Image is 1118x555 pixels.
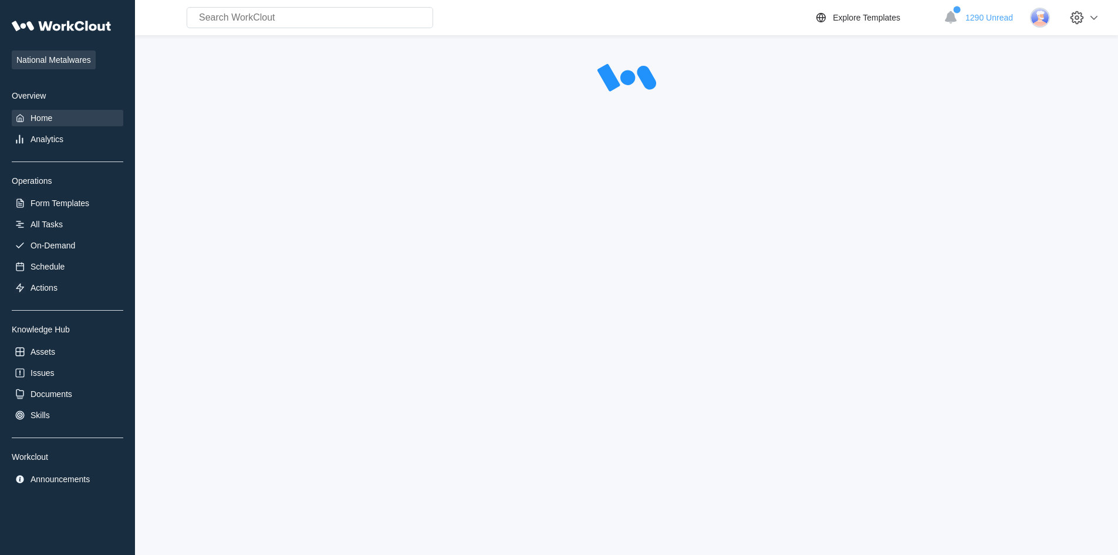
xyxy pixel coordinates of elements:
div: Knowledge Hub [12,325,123,334]
a: Explore Templates [814,11,938,25]
div: All Tasks [31,220,63,229]
div: Issues [31,368,54,378]
span: National Metalwares [12,51,96,69]
a: Issues [12,365,123,381]
a: Home [12,110,123,126]
a: Skills [12,407,123,423]
div: Schedule [31,262,65,271]
input: Search WorkClout [187,7,433,28]
img: user-3.png [1030,8,1050,28]
a: Analytics [12,131,123,147]
a: Schedule [12,258,123,275]
a: Announcements [12,471,123,487]
a: All Tasks [12,216,123,233]
a: Form Templates [12,195,123,211]
div: Explore Templates [833,13,900,22]
span: 1290 Unread [965,13,1013,22]
div: Form Templates [31,199,89,208]
div: Documents [31,389,72,399]
a: Assets [12,344,123,360]
a: Documents [12,386,123,402]
div: Skills [31,411,50,420]
div: Actions [31,283,58,292]
div: On-Demand [31,241,75,250]
a: On-Demand [12,237,123,254]
div: Workclout [12,452,123,462]
div: Announcements [31,475,90,484]
a: Actions [12,280,123,296]
div: Analytics [31,134,63,144]
div: Overview [12,91,123,100]
div: Assets [31,347,55,356]
div: Home [31,113,52,123]
div: Operations [12,176,123,186]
